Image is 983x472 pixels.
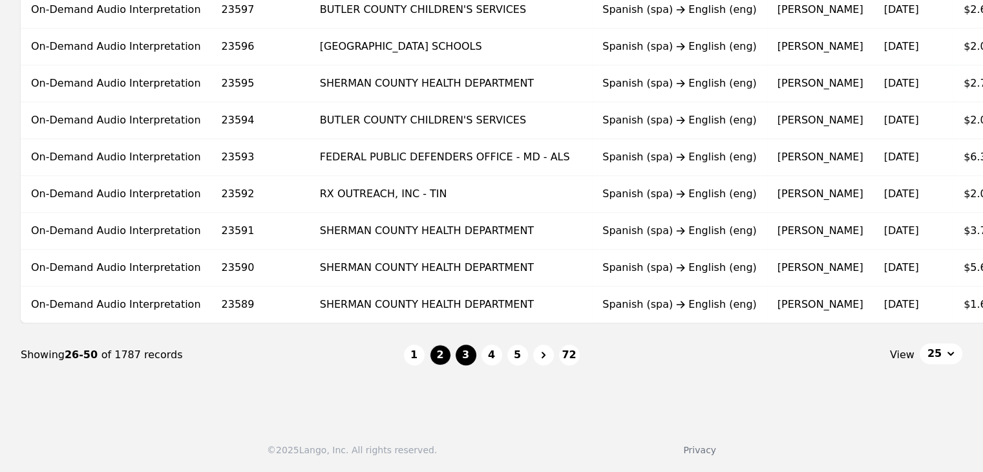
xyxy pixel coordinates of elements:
td: [PERSON_NAME] [767,28,874,65]
button: 72 [559,345,580,365]
td: BUTLER COUNTY CHILDREN'S SERVICES [310,102,592,139]
td: SHERMAN COUNTY HEALTH DEPARTMENT [310,65,592,102]
td: On-Demand Audio Interpretation [21,102,211,139]
button: 25 [920,343,962,364]
td: SHERMAN COUNTY HEALTH DEPARTMENT [310,250,592,286]
td: [PERSON_NAME] [767,65,874,102]
time: [DATE] [884,40,919,52]
td: 23594 [211,102,310,139]
div: Spanish (spa) English (eng) [602,39,757,54]
td: [PERSON_NAME] [767,213,874,250]
div: Spanish (spa) English (eng) [602,260,757,275]
span: View [890,347,914,363]
td: On-Demand Audio Interpretation [21,250,211,286]
time: [DATE] [884,298,919,310]
time: [DATE] [884,114,919,126]
time: [DATE] [884,3,919,16]
td: On-Demand Audio Interpretation [21,139,211,176]
button: 1 [404,345,425,365]
time: [DATE] [884,188,919,200]
div: Spanish (spa) English (eng) [602,186,757,202]
td: [PERSON_NAME] [767,176,874,213]
time: [DATE] [884,224,919,237]
a: Privacy [683,445,716,455]
td: 23596 [211,28,310,65]
time: [DATE] [884,77,919,89]
td: SHERMAN COUNTY HEALTH DEPARTMENT [310,286,592,323]
td: [PERSON_NAME] [767,286,874,323]
td: RX OUTREACH, INC - TIN [310,176,592,213]
td: On-Demand Audio Interpretation [21,28,211,65]
td: 23591 [211,213,310,250]
td: 23595 [211,65,310,102]
td: FEDERAL PUBLIC DEFENDERS OFFICE - MD - ALS [310,139,592,176]
button: 5 [507,345,528,365]
time: [DATE] [884,261,919,274]
td: 23590 [211,250,310,286]
time: [DATE] [884,151,919,163]
div: Spanish (spa) English (eng) [602,113,757,128]
td: 23589 [211,286,310,323]
button: 3 [456,345,476,365]
td: On-Demand Audio Interpretation [21,286,211,323]
td: [PERSON_NAME] [767,250,874,286]
div: Spanish (spa) English (eng) [602,149,757,165]
td: SHERMAN COUNTY HEALTH DEPARTMENT [310,213,592,250]
div: Spanish (spa) English (eng) [602,2,757,17]
td: [GEOGRAPHIC_DATA] SCHOOLS [310,28,592,65]
div: Showing of 1787 records [21,347,404,363]
td: 23592 [211,176,310,213]
div: Spanish (spa) English (eng) [602,76,757,91]
td: On-Demand Audio Interpretation [21,213,211,250]
td: On-Demand Audio Interpretation [21,176,211,213]
nav: Page navigation [21,323,962,387]
td: On-Demand Audio Interpretation [21,65,211,102]
td: [PERSON_NAME] [767,139,874,176]
span: 26-50 [65,349,101,361]
td: 23593 [211,139,310,176]
div: © 2025 Lango, Inc. All rights reserved. [267,444,437,456]
span: 25 [927,346,942,361]
div: Spanish (spa) English (eng) [602,297,757,312]
div: Spanish (spa) English (eng) [602,223,757,239]
button: 4 [481,345,502,365]
td: [PERSON_NAME] [767,102,874,139]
